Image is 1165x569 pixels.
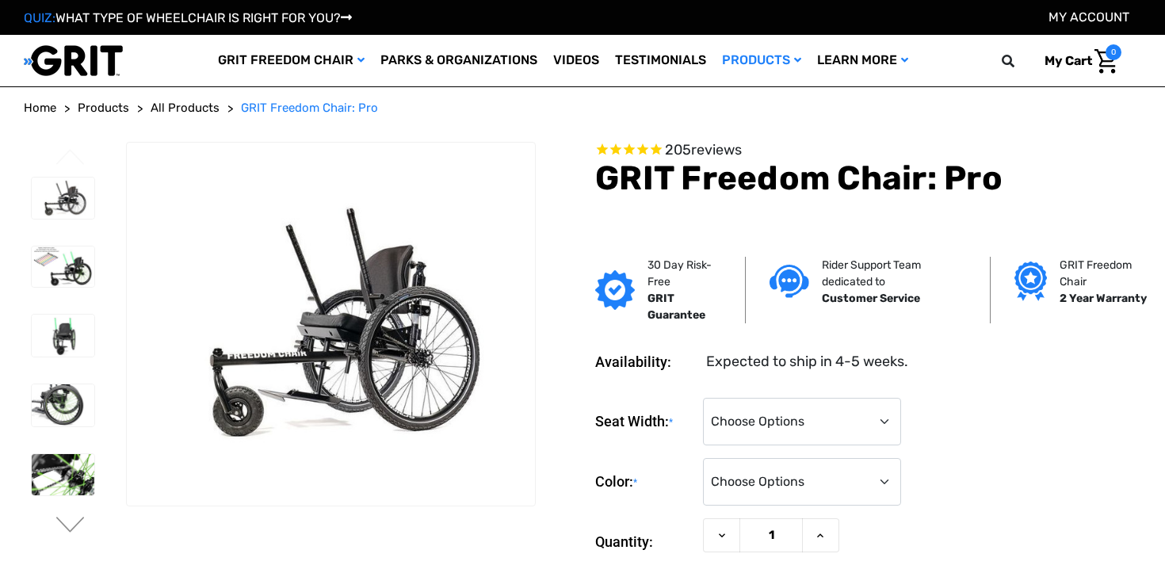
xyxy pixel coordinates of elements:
strong: 2 Year Warranty [1060,292,1147,305]
a: Testimonials [607,35,714,86]
a: GRIT Freedom Chair [210,35,372,86]
img: Customer service [770,265,809,297]
a: QUIZ:WHAT TYPE OF WHEELCHAIR IS RIGHT FOR YOU? [24,10,352,25]
img: Grit freedom [1014,262,1047,301]
span: 0 [1106,44,1121,60]
img: GRIT Freedom Chair Pro: side view of Pro model with green lever wraps and spokes on Spinergy whee... [32,246,94,287]
p: 30 Day Risk-Free [647,257,721,290]
img: GRIT Freedom Chair Pro: the Pro model shown including contoured Invacare Matrx seatback, Spinergy... [32,178,94,220]
a: GRIT Freedom Chair: Pro [241,99,378,117]
a: Home [24,99,56,117]
label: Quantity: [595,518,695,566]
button: Go to slide 3 of 3 [54,149,87,168]
span: Products [78,101,129,115]
a: All Products [151,99,220,117]
a: Cart with 0 items [1033,44,1121,78]
button: Go to slide 2 of 3 [54,517,87,536]
a: Products [714,35,809,86]
p: GRIT Freedom Chair [1060,257,1147,290]
span: QUIZ: [24,10,55,25]
img: GRIT All-Terrain Wheelchair and Mobility Equipment [24,44,123,77]
a: Products [78,99,129,117]
strong: GRIT Guarantee [647,292,705,322]
label: Seat Width: [595,398,695,446]
span: Home [24,101,56,115]
img: GRIT Freedom Chair Pro: the Pro model shown including contoured Invacare Matrx seatback, Spinergy... [127,188,535,460]
label: Color: [595,458,695,506]
span: 205 reviews [665,141,742,158]
a: Videos [545,35,607,86]
h1: GRIT Freedom Chair: Pro [595,158,1141,198]
nav: Breadcrumb [24,99,1141,117]
strong: Customer Service [822,292,920,305]
span: Rated 4.6 out of 5 stars 205 reviews [595,142,1141,159]
img: GRIT Freedom Chair Pro: close up of one Spinergy wheel with green-colored spokes and upgraded dri... [32,454,94,496]
img: GRIT Guarantee [595,270,635,310]
a: Learn More [809,35,916,86]
dd: Expected to ship in 4-5 weeks. [706,351,908,372]
img: GRIT Freedom Chair Pro: close up side view of Pro off road wheelchair model highlighting custom c... [32,384,94,426]
img: Cart [1094,49,1117,74]
span: My Cart [1045,53,1092,68]
p: Rider Support Team dedicated to [822,257,966,290]
dt: Availability: [595,351,695,372]
a: Account [1048,10,1129,25]
input: Search [1009,44,1033,78]
img: GRIT Freedom Chair Pro: front view of Pro model all terrain wheelchair with green lever wraps and... [32,315,94,357]
span: All Products [151,101,220,115]
span: reviews [691,141,742,158]
a: Parks & Organizations [372,35,545,86]
span: GRIT Freedom Chair: Pro [241,101,378,115]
